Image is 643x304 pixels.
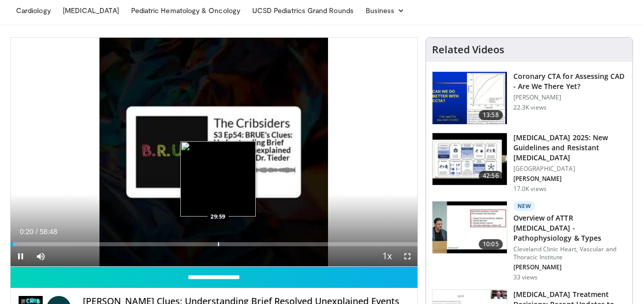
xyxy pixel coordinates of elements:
a: Pediatric Hematology & Oncology [125,1,246,21]
p: [GEOGRAPHIC_DATA] [513,165,626,173]
p: 17.0K views [513,185,547,193]
p: [PERSON_NAME] [513,93,626,102]
h3: [MEDICAL_DATA] 2025: New Guidelines and Resistant [MEDICAL_DATA] [513,133,626,163]
span: 58:48 [40,228,57,236]
img: 280bcb39-0f4e-42eb-9c44-b41b9262a277.150x105_q85_crop-smart_upscale.jpg [433,133,507,185]
button: Fullscreen [397,246,417,266]
p: Cleveland Clinic Heart, Vascular and Thoracic Institute [513,245,626,261]
video-js: Video Player [11,38,417,267]
span: / [36,228,38,236]
button: Pause [11,246,31,266]
a: 13:58 Coronary CTA for Assessing CAD - Are We There Yet? [PERSON_NAME] 22.3K views [432,71,626,125]
span: 42:56 [479,171,503,181]
span: 13:58 [479,110,503,120]
span: 10:05 [479,239,503,249]
a: UCSD Pediatrics Grand Rounds [246,1,360,21]
span: 0:20 [20,228,33,236]
h4: Related Videos [432,44,504,56]
img: 2f83149f-471f-45a5-8edf-b959582daf19.150x105_q85_crop-smart_upscale.jpg [433,201,507,254]
h3: Coronary CTA for Assessing CAD - Are We There Yet? [513,71,626,91]
p: 22.3K views [513,104,547,112]
img: image.jpeg [180,141,256,217]
h3: Overview of ATTR [MEDICAL_DATA] - Pathophysiology & Types [513,213,626,243]
a: Business [360,1,411,21]
p: [PERSON_NAME] [513,175,626,183]
a: [MEDICAL_DATA] [57,1,125,21]
p: New [513,201,535,211]
a: 42:56 [MEDICAL_DATA] 2025: New Guidelines and Resistant [MEDICAL_DATA] [GEOGRAPHIC_DATA] [PERSON_... [432,133,626,193]
button: Mute [31,246,51,266]
div: Progress Bar [11,242,417,246]
button: Playback Rate [377,246,397,266]
p: [PERSON_NAME] [513,263,626,271]
p: 33 views [513,273,538,281]
a: 10:05 New Overview of ATTR [MEDICAL_DATA] - Pathophysiology & Types Cleveland Clinic Heart, Vascu... [432,201,626,281]
a: Cardiology [10,1,57,21]
img: 34b2b9a4-89e5-4b8c-b553-8a638b61a706.150x105_q85_crop-smart_upscale.jpg [433,72,507,124]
